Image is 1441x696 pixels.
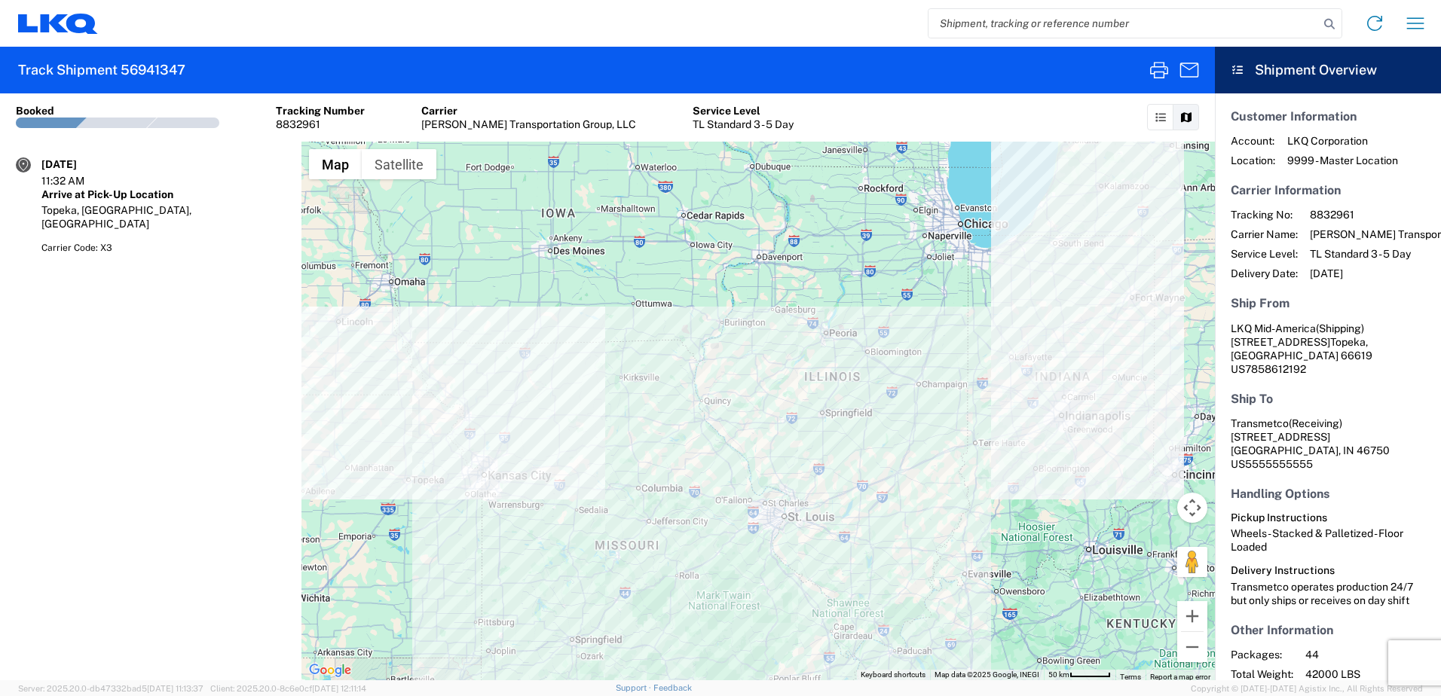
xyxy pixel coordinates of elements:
[929,9,1319,38] input: Shipment, tracking or reference number
[1150,673,1210,681] a: Report a map error
[1231,392,1425,406] h5: Ship To
[1316,322,1364,334] span: (Shipping)
[616,683,653,692] a: Support
[305,661,355,680] img: Google
[1177,601,1207,631] button: Zoom in
[1231,247,1298,261] span: Service Level:
[1231,208,1298,221] span: Tracking No:
[1231,227,1298,241] span: Carrier Name:
[1231,322,1425,376] address: Topeka, [GEOGRAPHIC_DATA] 66619 US
[147,684,203,693] span: [DATE] 11:13:37
[1177,493,1207,523] button: Map camera controls
[693,104,794,118] div: Service Level
[1231,417,1342,443] span: Transmetco [STREET_ADDRESS]
[1231,487,1425,501] h5: Handling Options
[1231,564,1425,577] h6: Delivery Instructions
[276,104,365,118] div: Tracking Number
[1191,682,1423,695] span: Copyright © [DATE]-[DATE] Agistix Inc., All Rights Reserved
[1231,322,1316,334] span: LKQ Mid-America
[1289,417,1342,429] span: (Receiving)
[421,118,636,131] div: [PERSON_NAME] Transportation Group, LLC
[312,684,366,693] span: [DATE] 12:11:14
[1231,667,1293,681] span: Total Weight:
[1231,267,1298,280] span: Delivery Date:
[1231,154,1275,167] span: Location:
[1231,527,1425,554] div: Wheels - Stacked & Palletized - Floor Loaded
[1231,109,1425,124] h5: Customer Information
[1231,417,1425,471] address: [GEOGRAPHIC_DATA], IN 46750 US
[1231,336,1330,348] span: [STREET_ADDRESS]
[1231,648,1293,661] span: Packages:
[1287,134,1398,148] span: LKQ Corporation
[18,61,185,79] h2: Track Shipment 56941347
[1245,458,1313,470] span: 5555555555
[41,241,286,255] div: Carrier Code: X3
[861,670,925,680] button: Keyboard shortcuts
[1231,296,1425,310] h5: Ship From
[1177,632,1207,662] button: Zoom out
[362,149,436,179] button: Show satellite imagery
[1231,580,1425,607] div: Transmetco operates production 24/7 but only ships or receives on day shift
[1044,670,1115,680] button: Map Scale: 50 km per 51 pixels
[1120,673,1141,681] a: Terms
[41,203,286,230] div: Topeka, [GEOGRAPHIC_DATA], [GEOGRAPHIC_DATA]
[1231,511,1425,524] h6: Pickup Instructions
[18,684,203,693] span: Server: 2025.20.0-db47332bad5
[41,174,117,188] div: 11:32 AM
[1048,670,1069,679] span: 50 km
[1287,154,1398,167] span: 9999 - Master Location
[1231,623,1425,637] h5: Other Information
[1231,134,1275,148] span: Account:
[305,661,355,680] a: Open this area in Google Maps (opens a new window)
[1245,363,1306,375] span: 7858612192
[41,157,117,171] div: [DATE]
[1177,547,1207,577] button: Drag Pegman onto the map to open Street View
[16,104,54,118] div: Booked
[935,670,1039,679] span: Map data ©2025 Google, INEGI
[421,104,636,118] div: Carrier
[276,118,365,131] div: 8832961
[1215,47,1441,93] header: Shipment Overview
[1305,648,1434,661] span: 44
[693,118,794,131] div: TL Standard 3 - 5 Day
[210,684,366,693] span: Client: 2025.20.0-8c6e0cf
[653,683,692,692] a: Feedback
[1231,183,1425,197] h5: Carrier Information
[309,149,362,179] button: Show street map
[41,188,286,201] div: Arrive at Pick-Up Location
[1305,667,1434,681] span: 42000 LBS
